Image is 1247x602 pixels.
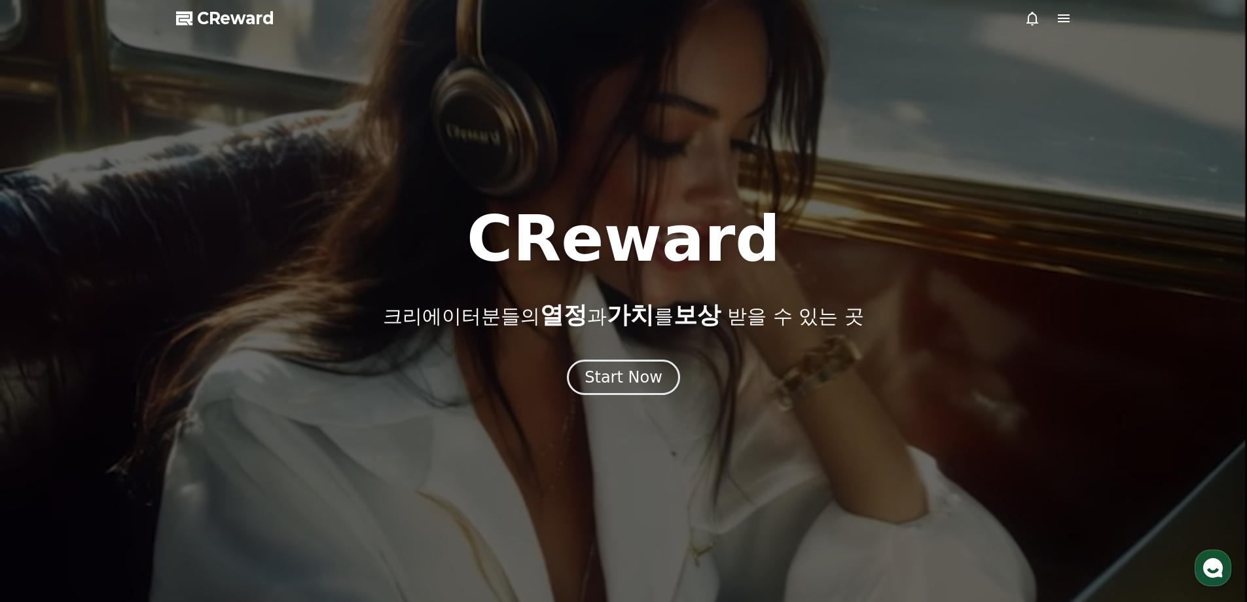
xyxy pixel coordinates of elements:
[169,415,251,448] a: 설정
[197,8,274,29] span: CReward
[607,301,654,328] span: 가치
[383,302,863,328] p: 크리에이터분들의 과 를 받을 수 있는 곳
[41,435,49,445] span: 홈
[674,301,721,328] span: 보상
[4,415,86,448] a: 홈
[120,436,136,446] span: 대화
[176,8,274,29] a: CReward
[540,301,587,328] span: 열정
[202,435,218,445] span: 설정
[467,208,780,271] h1: CReward
[567,373,680,385] a: Start Now
[585,367,662,388] div: Start Now
[567,360,680,395] button: Start Now
[86,415,169,448] a: 대화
